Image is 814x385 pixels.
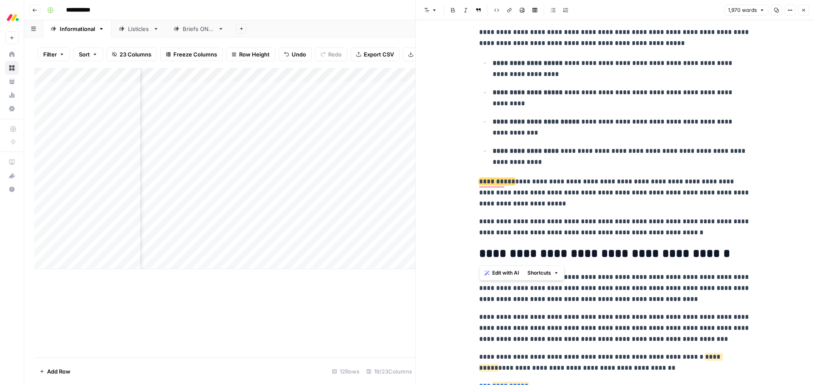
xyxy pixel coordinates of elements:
a: Browse [5,61,19,75]
span: Row Height [239,50,270,59]
span: Edit with AI [492,269,519,277]
span: Add Row [47,367,70,376]
span: 23 Columns [120,50,151,59]
button: Add Row [34,365,75,378]
img: Monday.com Logo [5,10,20,25]
span: Undo [292,50,306,59]
button: Undo [279,48,312,61]
a: Usage [5,88,19,102]
button: Edit with AI [481,267,522,278]
button: Redo [315,48,347,61]
button: Export CSV [351,48,399,61]
span: Freeze Columns [173,50,217,59]
a: Home [5,48,19,61]
span: 1,970 words [728,6,757,14]
button: Filter [38,48,70,61]
a: Settings [5,102,19,115]
button: 1,970 words [724,5,768,16]
div: 12 Rows [329,365,363,378]
button: Sort [73,48,103,61]
button: 23 Columns [106,48,157,61]
a: Briefs ONLY [166,20,231,37]
button: Freeze Columns [160,48,223,61]
div: Listicles [128,25,150,33]
a: Informational [43,20,112,37]
span: Export CSV [364,50,394,59]
a: Listicles [112,20,166,37]
button: Workspace: Monday.com [5,7,19,28]
button: Row Height [226,48,275,61]
a: AirOps Academy [5,155,19,169]
span: Redo [328,50,342,59]
div: Briefs ONLY [183,25,215,33]
button: Help + Support [5,183,19,196]
button: What's new? [5,169,19,183]
div: Informational [60,25,95,33]
div: 19/23 Columns [363,365,415,378]
a: Your Data [5,75,19,88]
div: What's new? [6,169,18,182]
span: Sort [79,50,90,59]
button: Shortcuts [524,267,562,278]
span: Shortcuts [527,269,551,277]
span: Filter [43,50,57,59]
